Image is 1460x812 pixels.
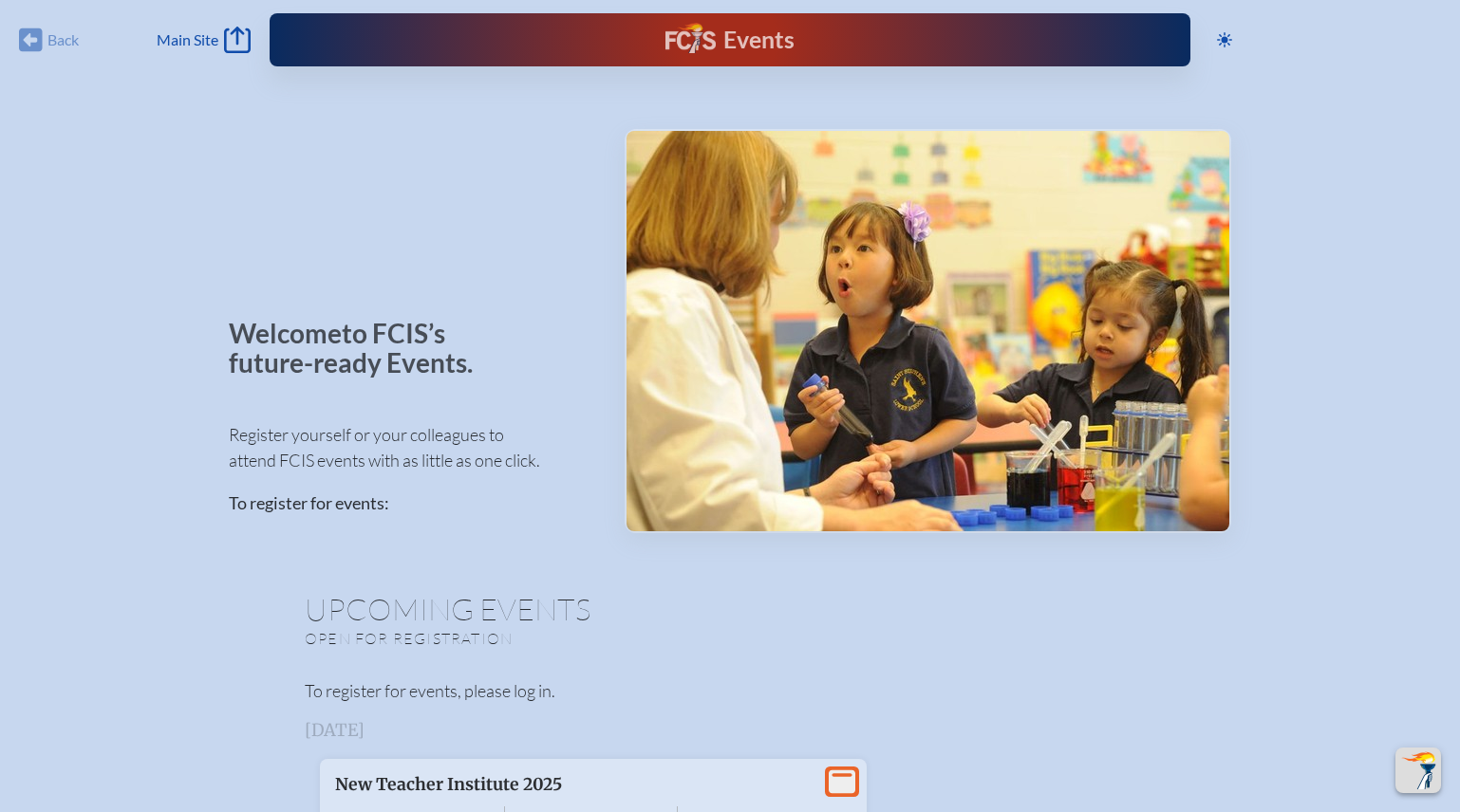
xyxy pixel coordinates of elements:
img: To the top [1399,751,1437,789]
p: To register for events: [229,490,594,516]
span: Main Site [157,30,218,49]
button: Scroll Top [1395,747,1441,793]
p: Register yourself or your colleagues to attend FCIS events with as little as one click. [229,422,594,473]
img: Events [627,131,1229,531]
p: To register for events, please log in. [305,678,1155,704]
p: Welcome to FCIS’s future-ready Events. [229,319,495,378]
p: Open for registration [305,629,806,648]
h1: Upcoming Events [305,594,1155,624]
h3: [DATE] [305,721,1155,740]
a: Main Site [157,27,250,53]
div: FCIS Events — Future ready [530,23,929,57]
p: New Teacher Institute 2025 [335,774,814,795]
